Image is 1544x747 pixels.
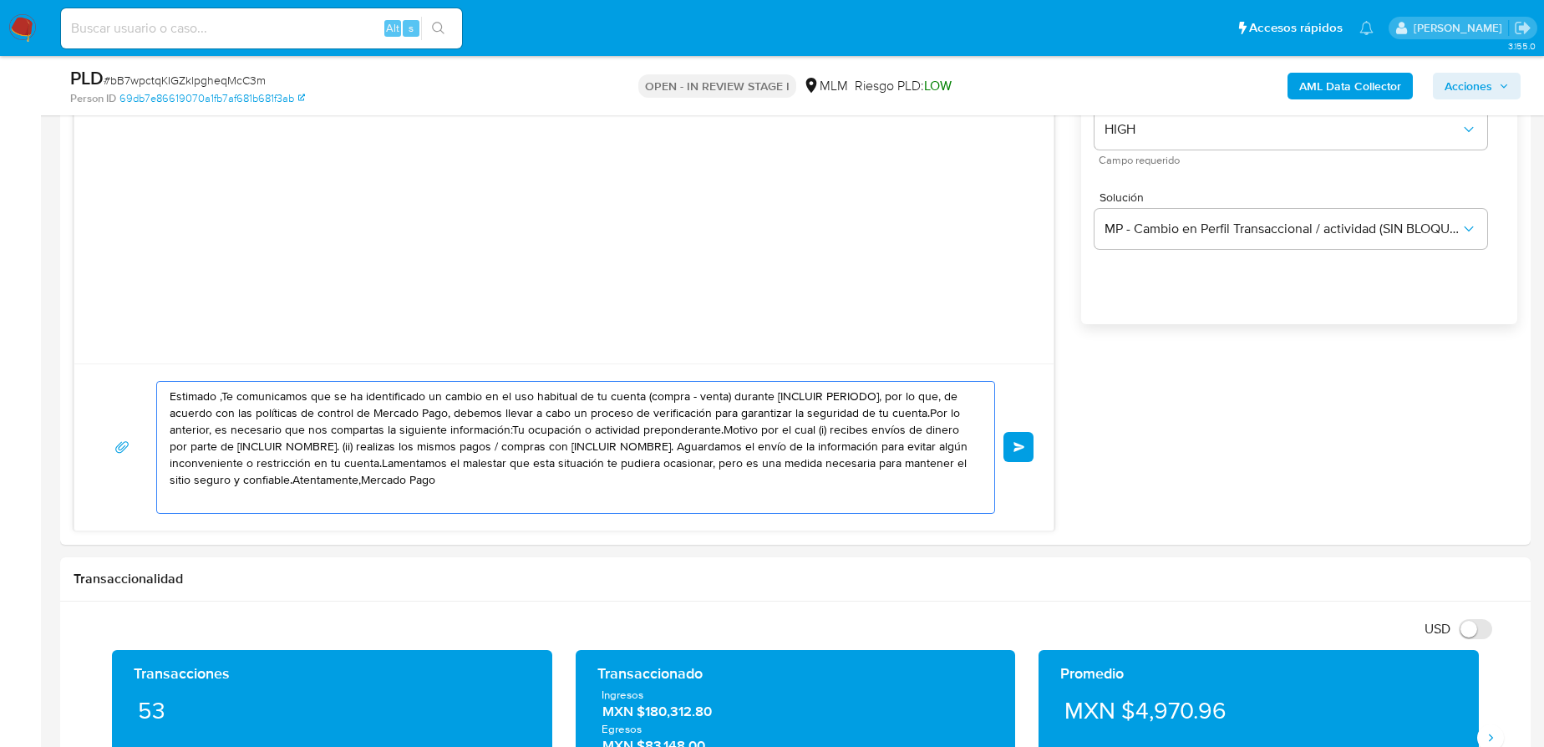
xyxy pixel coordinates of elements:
span: s [409,20,414,36]
a: Salir [1514,19,1531,37]
p: OPEN - IN REVIEW STAGE I [638,74,796,98]
span: Accesos rápidos [1249,19,1343,37]
span: Campo requerido [1099,156,1491,165]
textarea: Estimado ,Te comunicamos que se ha identificado un cambio en el uso habitual de tu cuenta (compra... [170,382,973,513]
button: AML Data Collector [1288,73,1413,99]
span: Alt [386,20,399,36]
button: Enviar [1003,432,1034,462]
a: Notificaciones [1359,21,1374,35]
button: MP - Cambio en Perfil Transaccional / actividad (SIN BLOQUEO) [1095,209,1487,249]
span: 3.155.0 [1508,39,1536,53]
button: Acciones [1433,73,1521,99]
span: # bB7wpctqKIGZklpgheqMcC3m [104,72,266,89]
span: Solución [1100,191,1492,203]
div: MLM [803,77,848,95]
span: Acciones [1445,73,1492,99]
b: Person ID [70,91,116,106]
span: Riesgo PLD: [855,77,952,95]
button: HIGH [1095,109,1487,150]
b: PLD [70,64,104,91]
b: AML Data Collector [1299,73,1401,99]
input: Buscar usuario o caso... [61,18,462,39]
button: search-icon [421,17,455,40]
span: Enviar [1013,442,1025,452]
span: LOW [924,76,952,95]
a: 69db7e86619070a1fb7af681b681f3ab [119,91,305,106]
p: erika.juarez@mercadolibre.com.mx [1414,20,1508,36]
span: HIGH [1105,121,1460,138]
span: MP - Cambio en Perfil Transaccional / actividad (SIN BLOQUEO) [1105,221,1460,237]
h1: Transaccionalidad [74,571,1517,587]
